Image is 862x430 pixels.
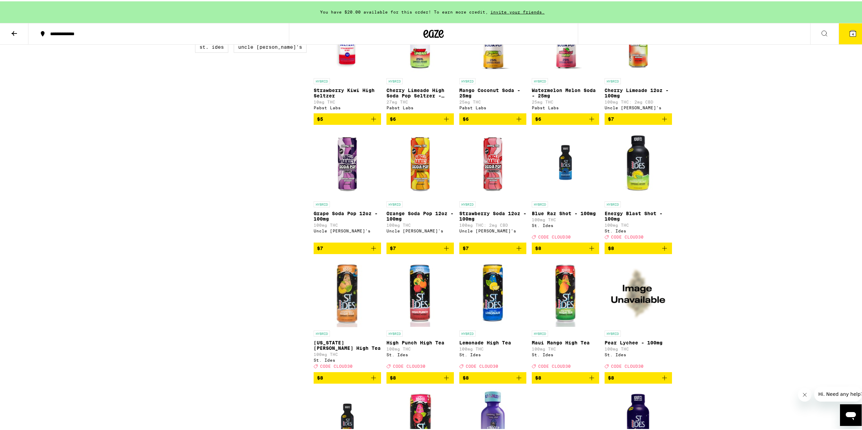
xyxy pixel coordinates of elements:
p: 25mg THC [459,98,527,103]
span: CODE CLOUD30 [611,363,644,367]
div: Uncle [PERSON_NAME]'s [386,227,454,232]
p: HYBRID [532,77,548,83]
img: Uncle Arnie's - Grape Soda Pop 12oz - 100mg [314,129,381,197]
span: Hi. Need any help? [4,5,49,10]
a: Open page for Blue Raz Shot - 100mg from St. Ides [532,129,599,241]
span: $8 [390,374,396,379]
a: Open page for Georgia Peach High Tea from St. Ides [314,258,381,370]
a: Open page for Energy Blast Shot - 100mg from St. Ides [605,129,672,241]
a: Open page for Pear Lychee - 100mg from St. Ides [605,258,672,370]
span: CODE CLOUD30 [320,363,353,367]
img: St. Ides - High Punch High Tea [386,258,454,326]
a: Open page for Strawberry Kiwi High Seltzer from Pabst Labs [314,6,381,112]
img: St. Ides - Lemonade High Tea [459,258,527,326]
a: Open page for Cherry Limeade High Soda Pop Seltzer - 25mg from Pabst Labs [386,6,454,112]
span: $6 [463,115,469,120]
span: CODE CLOUD30 [538,233,571,238]
button: Add to bag [532,371,599,382]
span: $5 [317,115,323,120]
iframe: Close message [798,387,812,400]
img: St. Ides - Pear Lychee - 100mg [605,258,672,326]
a: Open page for Orange Soda Pop 12oz - 100mg from Uncle Arnie's [386,129,454,241]
p: 100mg THC [605,345,672,350]
p: HYBRID [314,77,330,83]
button: Add to bag [386,371,454,382]
span: $6 [390,115,396,120]
span: $8 [535,244,541,250]
button: Add to bag [605,241,672,253]
button: Add to bag [386,112,454,123]
p: HYBRID [605,77,621,83]
span: 4 [852,31,854,35]
img: St. Ides - Georgia Peach High Tea [314,258,381,326]
img: St. Ides - Energy Blast Shot - 100mg [605,129,672,197]
button: Add to bag [605,371,672,382]
span: $7 [390,244,396,250]
p: HYBRID [532,329,548,335]
div: Pabst Labs [459,104,527,109]
div: Pabst Labs [532,104,599,109]
button: Add to bag [532,112,599,123]
span: $8 [608,374,614,379]
div: St. Ides [532,222,599,226]
p: Cherry Limeade 12oz - 100mg [605,86,672,97]
p: Blue Raz Shot - 100mg [532,209,599,215]
img: Uncle Arnie's - Orange Soda Pop 12oz - 100mg [386,129,454,197]
p: Mango Coconut Soda - 25mg [459,86,527,97]
p: HYBRID [314,329,330,335]
p: Pear Lychee - 100mg [605,339,672,344]
p: 100mg THC [386,345,454,350]
div: St. Ides [459,351,527,356]
p: HYBRID [532,200,548,206]
p: HYBRID [314,200,330,206]
iframe: Button to launch messaging window [840,403,862,425]
p: High Punch High Tea [386,339,454,344]
span: $7 [608,115,614,120]
img: Uncle Arnie's - Strawberry Soda 12oz - 100mg [459,129,527,197]
p: 27mg THC [386,98,454,103]
p: HYBRID [386,329,403,335]
p: Strawberry Soda 12oz - 100mg [459,209,527,220]
p: HYBRID [605,329,621,335]
span: $8 [317,374,323,379]
iframe: Message from company [814,385,862,400]
span: $6 [535,115,541,120]
img: St. Ides - Blue Raz Shot - 100mg [532,129,599,197]
p: 100mg THC [532,216,599,221]
p: 100mg THC [386,222,454,226]
p: 10mg THC [314,98,381,103]
span: CODE CLOUD30 [538,363,571,367]
button: Add to bag [605,112,672,123]
span: $8 [535,374,541,379]
p: Maui Mango High Tea [532,339,599,344]
span: $7 [317,244,323,250]
p: 100mg THC [314,351,381,355]
p: HYBRID [459,77,476,83]
div: St. Ides [386,351,454,356]
p: Grape Soda Pop 12oz - 100mg [314,209,381,220]
p: [US_STATE][PERSON_NAME] High Tea [314,339,381,349]
a: Open page for High Punch High Tea from St. Ides [386,258,454,370]
p: HYBRID [459,200,476,206]
p: 25mg THC [532,98,599,103]
a: Open page for Watermelon Melon Soda - 25mg from Pabst Labs [532,6,599,112]
button: Add to bag [459,241,527,253]
p: HYBRID [605,200,621,206]
a: Open page for Cherry Limeade 12oz - 100mg from Uncle Arnie's [605,6,672,112]
p: Watermelon Melon Soda - 25mg [532,86,599,97]
span: CODE CLOUD30 [611,233,644,238]
a: Open page for Mango Coconut Soda - 25mg from Pabst Labs [459,6,527,112]
a: Open page for Strawberry Soda 12oz - 100mg from Uncle Arnie's [459,129,527,241]
div: Pabst Labs [386,104,454,109]
span: $7 [463,244,469,250]
span: invite your friends. [488,8,547,13]
label: Uncle [PERSON_NAME]'s [234,40,307,51]
p: 100mg THC [605,222,672,226]
button: Add to bag [459,371,527,382]
span: $8 [463,374,469,379]
div: St. Ides [532,351,599,356]
a: Open page for Maui Mango High Tea from St. Ides [532,258,599,370]
p: HYBRID [386,200,403,206]
div: St. Ides [605,227,672,232]
div: Uncle [PERSON_NAME]'s [314,227,381,232]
